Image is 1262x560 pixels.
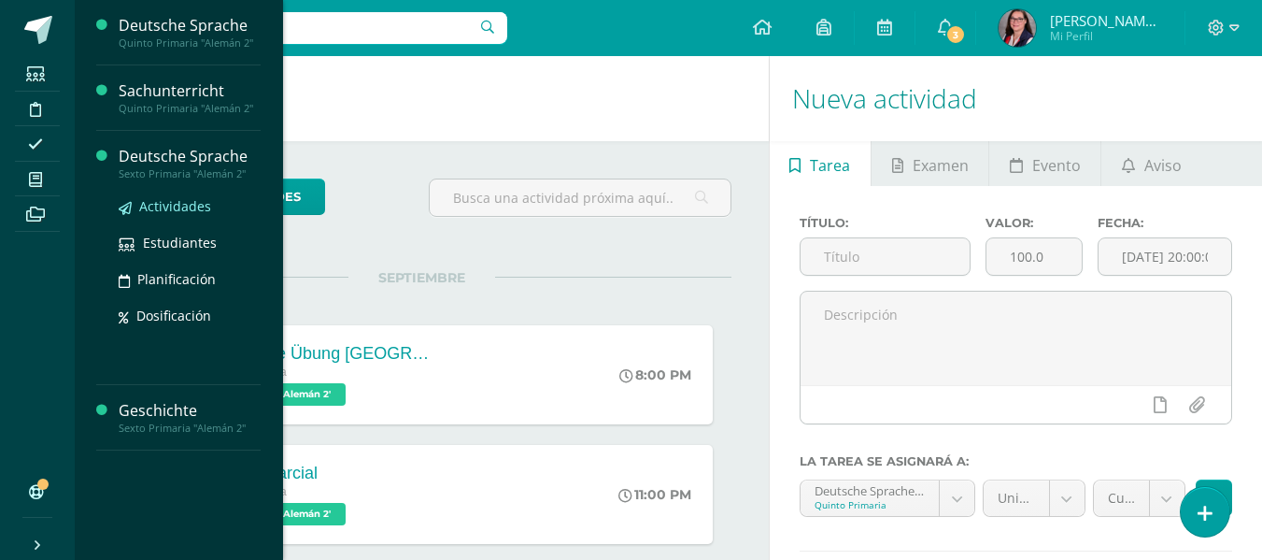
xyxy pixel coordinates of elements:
a: Tarea [770,141,871,186]
label: Fecha: [1098,216,1232,230]
span: 3 [945,24,966,45]
span: [PERSON_NAME] [PERSON_NAME] [1050,11,1162,30]
a: Dosificación [119,305,261,326]
span: SEPTIEMBRE [348,269,495,286]
div: Deutsche Sprache [119,146,261,167]
span: Mi Perfil [1050,28,1162,44]
a: Aviso [1101,141,1201,186]
div: Sexto Primaria "Alemán 2" [119,422,261,435]
label: Valor: [985,216,1083,230]
a: SachunterrichtQuinto Primaria "Alemán 2" [119,80,261,115]
span: Dosificación [136,307,211,324]
h1: Actividades [97,56,746,141]
span: Planificación [137,270,216,288]
span: Actividades [139,197,211,215]
span: Examen [913,143,969,188]
a: Estudiantes [119,232,261,253]
span: Unidad 4 [998,481,1035,516]
a: Unidad 4 [984,481,1085,516]
div: Geschichte [119,400,261,422]
div: Quinto Primaria [815,498,925,511]
div: Quinto Primaria "Alemán 2" [119,102,261,115]
img: 243c1e32f5017151968dd361509f48cd.png [999,9,1036,47]
div: Sexto Primaria "Alemán 2" [119,167,261,180]
span: Aviso [1144,143,1182,188]
div: Quinto Primaria "Alemán 2" [119,36,261,50]
h1: Nueva actividad [792,56,1240,141]
input: Fecha de entrega [1099,238,1231,275]
a: Examen [872,141,988,186]
div: Deutsche Sprache 'Alemán 2' [815,481,925,498]
input: Título [801,238,971,275]
span: Cuaderno (5.0%) [1108,481,1135,516]
a: Planificación [119,268,261,290]
a: Deutsche SpracheQuinto Primaria "Alemán 2" [119,15,261,50]
div: Deutsche Sprache [119,15,261,36]
span: Estudiantes [143,234,217,251]
input: Busca un usuario... [87,12,507,44]
a: Deutsche Sprache 'Alemán 2'Quinto Primaria [801,481,974,516]
div: 8:00 PM [619,366,691,383]
div: Sachunterricht [119,80,261,102]
a: Cuaderno (5.0%) [1094,481,1184,516]
label: La tarea se asignará a: [800,454,1232,468]
div: 11:00 PM [618,486,691,503]
span: Evento [1032,143,1081,188]
a: Deutsche SpracheSexto Primaria "Alemán 2" [119,146,261,180]
input: Busca una actividad próxima aquí... [430,179,730,216]
span: Tarea [810,143,850,188]
input: Puntos máximos [986,238,1082,275]
a: GeschichteSexto Primaria "Alemán 2" [119,400,261,435]
div: Mündliche Übung [GEOGRAPHIC_DATA] [209,344,433,364]
a: Evento [989,141,1100,186]
label: Título: [800,216,971,230]
a: Actividades [119,195,261,217]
